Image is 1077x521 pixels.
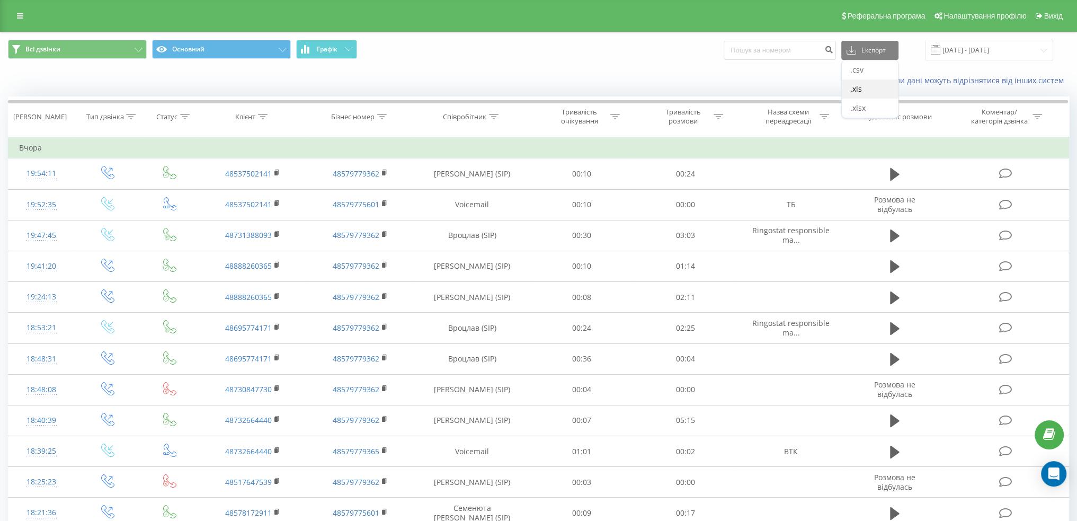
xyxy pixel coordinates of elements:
[225,354,272,364] a: 48695774171
[1041,461,1066,487] div: Open Intercom Messenger
[19,472,64,492] div: 18:25:23
[225,446,272,456] a: 48732664440
[333,261,379,271] a: 48579779362
[874,379,915,399] span: Розмова не відбулась
[737,189,844,220] td: ТБ
[414,467,530,498] td: [PERSON_NAME] (SIP)
[333,199,379,209] a: 48579775601
[944,12,1026,20] span: Налаштування профілю
[19,163,64,184] div: 19:54:11
[156,112,177,121] div: Статус
[333,230,379,240] a: 48579779362
[414,251,530,281] td: [PERSON_NAME] (SIP)
[530,436,634,467] td: 01:01
[331,112,375,121] div: Бізнес номер
[874,472,915,492] span: Розмова не відбулась
[530,220,634,251] td: 00:30
[551,108,608,126] div: Тривалість очікування
[8,137,1069,158] td: Вчора
[225,323,272,333] a: 48695774171
[19,225,64,246] div: 19:47:45
[19,410,64,431] div: 18:40:39
[530,467,634,498] td: 00:03
[333,323,379,333] a: 48579779362
[19,349,64,369] div: 18:48:31
[634,251,737,281] td: 01:14
[634,436,737,467] td: 00:02
[530,189,634,220] td: 00:10
[414,343,530,374] td: Вроцлав (SIP)
[530,313,634,343] td: 00:24
[530,158,634,189] td: 00:10
[414,374,530,405] td: [PERSON_NAME] (SIP)
[25,45,60,54] span: Всі дзвінки
[19,317,64,338] div: 18:53:21
[634,220,737,251] td: 03:03
[530,405,634,436] td: 00:07
[225,199,272,209] a: 48537502141
[235,112,255,121] div: Клієнт
[874,195,915,214] span: Розмова не відбулась
[19,287,64,307] div: 19:24:13
[225,261,272,271] a: 48888260365
[414,189,530,220] td: Voicemail
[1044,12,1063,20] span: Вихід
[530,251,634,281] td: 00:10
[86,112,123,121] div: Тип дзвінка
[724,41,836,60] input: Пошук за номером
[414,282,530,313] td: [PERSON_NAME] (SIP)
[333,477,379,487] a: 48579779362
[13,112,67,121] div: [PERSON_NAME]
[760,108,817,126] div: Назва схеми переадресації
[737,436,844,467] td: ВТК
[848,12,925,20] span: Реферальна програма
[634,189,737,220] td: 00:00
[19,195,64,215] div: 19:52:35
[333,292,379,302] a: 48579779362
[296,40,357,59] button: Графік
[634,282,737,313] td: 02:11
[865,112,931,121] div: Аудіозапис розмови
[333,169,379,179] a: 48579779362
[225,415,272,425] a: 48732664440
[19,441,64,462] div: 18:39:25
[225,169,272,179] a: 48537502141
[333,508,379,518] a: 48579775601
[530,343,634,374] td: 00:36
[414,158,530,189] td: [PERSON_NAME] (SIP)
[333,415,379,425] a: 48579779362
[634,158,737,189] td: 00:24
[968,108,1030,126] div: Коментар/категорія дзвінка
[841,41,898,60] button: Експорт
[634,467,737,498] td: 00:00
[530,374,634,405] td: 00:04
[225,508,272,518] a: 48578172911
[414,436,530,467] td: Voicemail
[414,405,530,436] td: [PERSON_NAME] (SIP)
[333,384,379,394] a: 48579779362
[333,354,379,364] a: 48579779362
[8,40,147,59] button: Всі дзвінки
[225,230,272,240] a: 48731388093
[225,384,272,394] a: 48730847730
[19,379,64,400] div: 18:48:08
[752,318,830,338] span: Ringostat responsible ma...
[225,292,272,302] a: 48888260365
[225,477,272,487] a: 48517647539
[414,313,530,343] td: Вроцлав (SIP)
[152,40,291,59] button: Основний
[887,75,1069,85] a: Коли дані можуть відрізнятися вiд інших систем
[634,374,737,405] td: 00:00
[850,103,866,113] span: .xlsx
[634,343,737,374] td: 00:04
[634,405,737,436] td: 05:15
[654,108,711,126] div: Тривалість розмови
[333,446,379,456] a: 48579779365
[634,313,737,343] td: 02:25
[19,256,64,277] div: 19:41:20
[752,225,830,245] span: Ringostat responsible ma...
[317,46,337,53] span: Графік
[850,65,864,75] span: .csv
[850,84,862,94] span: .xls
[443,112,486,121] div: Співробітник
